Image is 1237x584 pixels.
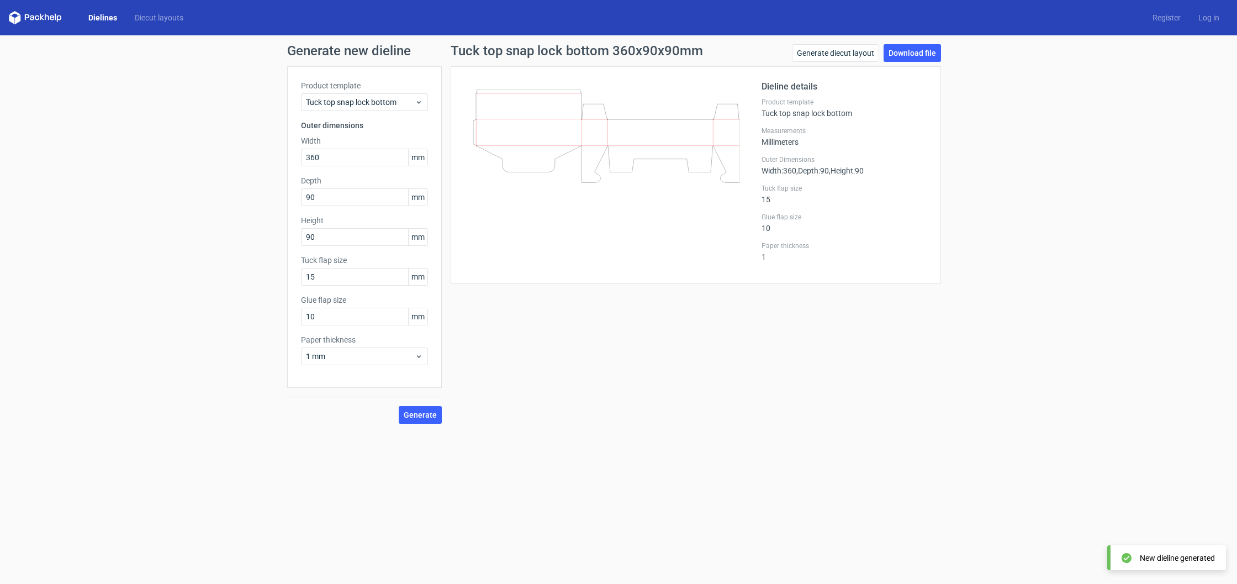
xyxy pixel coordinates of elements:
[408,308,427,325] span: mm
[301,294,428,306] label: Glue flap size
[301,215,428,226] label: Height
[1140,553,1215,564] div: New dieline generated
[762,241,927,261] div: 1
[301,175,428,186] label: Depth
[762,241,927,250] label: Paper thickness
[762,213,927,233] div: 10
[408,149,427,166] span: mm
[792,44,879,62] a: Generate diecut layout
[762,98,927,118] div: Tuck top snap lock bottom
[1144,12,1190,23] a: Register
[1190,12,1228,23] a: Log in
[408,189,427,206] span: mm
[762,166,796,175] span: Width : 360
[301,334,428,345] label: Paper thickness
[301,135,428,146] label: Width
[306,97,415,108] span: Tuck top snap lock bottom
[796,166,829,175] span: , Depth : 90
[404,411,437,419] span: Generate
[762,127,927,146] div: Millimeters
[126,12,192,23] a: Diecut layouts
[80,12,126,23] a: Dielines
[762,80,927,93] h2: Dieline details
[762,155,927,164] label: Outer Dimensions
[306,351,415,362] span: 1 mm
[762,184,927,193] label: Tuck flap size
[762,184,927,204] div: 15
[762,98,927,107] label: Product template
[301,120,428,131] h3: Outer dimensions
[451,44,703,57] h1: Tuck top snap lock bottom 360x90x90mm
[884,44,941,62] a: Download file
[408,269,427,285] span: mm
[408,229,427,245] span: mm
[762,213,927,222] label: Glue flap size
[287,44,950,57] h1: Generate new dieline
[301,80,428,91] label: Product template
[762,127,927,135] label: Measurements
[301,255,428,266] label: Tuck flap size
[399,406,442,424] button: Generate
[829,166,864,175] span: , Height : 90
